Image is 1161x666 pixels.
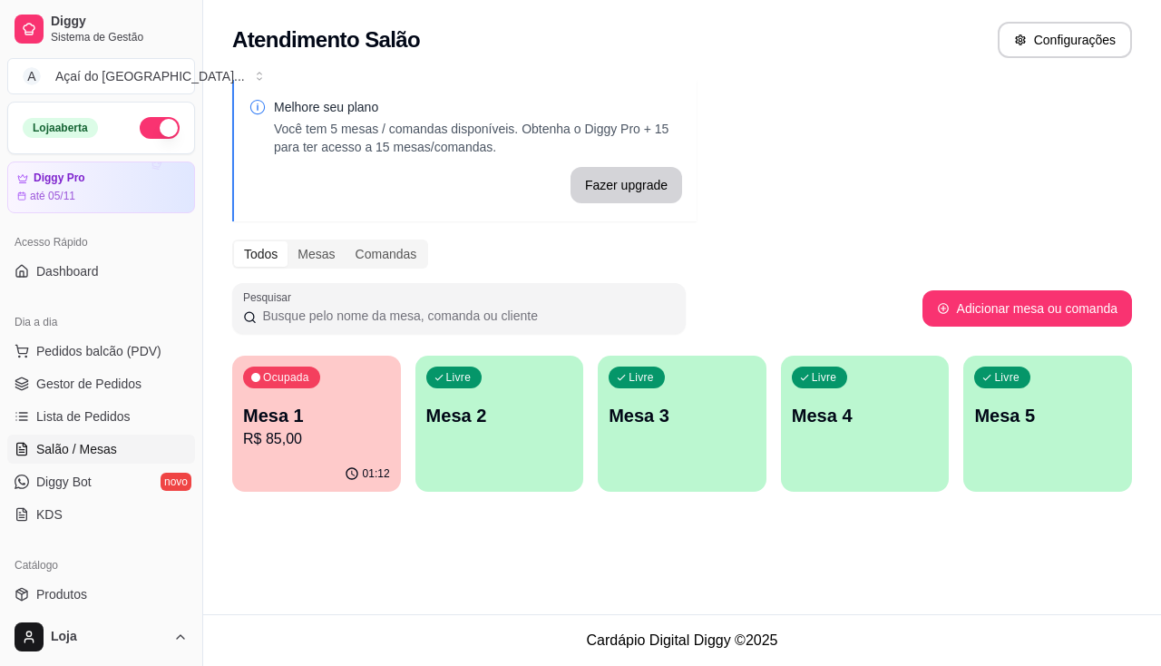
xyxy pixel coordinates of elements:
span: Produtos [36,585,87,603]
span: Pedidos balcão (PDV) [36,342,161,360]
a: Salão / Mesas [7,435,195,464]
p: Mesa 3 [609,403,756,428]
button: Fazer upgrade [571,167,682,203]
a: Diggy Botnovo [7,467,195,496]
span: A [23,67,41,85]
p: Mesa 5 [974,403,1121,428]
a: Dashboard [7,257,195,286]
span: Lista de Pedidos [36,407,131,426]
p: Mesa 4 [792,403,939,428]
p: R$ 85,00 [243,428,390,450]
button: Adicionar mesa ou comanda [922,290,1132,327]
p: Mesa 1 [243,403,390,428]
button: OcupadaMesa 1R$ 85,0001:12 [232,356,401,492]
button: LivreMesa 2 [415,356,584,492]
button: LivreMesa 4 [781,356,950,492]
div: Catálogo [7,551,195,580]
p: Livre [446,370,472,385]
button: Configurações [998,22,1132,58]
span: Dashboard [36,262,99,280]
p: Livre [994,370,1020,385]
article: Diggy Pro [34,171,85,185]
a: DiggySistema de Gestão [7,7,195,51]
div: Açaí do [GEOGRAPHIC_DATA] ... [55,67,245,85]
a: Gestor de Pedidos [7,369,195,398]
p: Mesa 2 [426,403,573,428]
span: Gestor de Pedidos [36,375,141,393]
a: Produtos [7,580,195,609]
span: Loja [51,629,166,645]
span: Diggy Bot [36,473,92,491]
div: Todos [234,241,288,267]
button: Pedidos balcão (PDV) [7,337,195,366]
div: Loja aberta [23,118,98,138]
button: LivreMesa 5 [963,356,1132,492]
input: Pesquisar [257,307,675,325]
a: KDS [7,500,195,529]
button: Loja [7,615,195,659]
footer: Cardápio Digital Diggy © 2025 [203,614,1161,666]
div: Comandas [346,241,427,267]
h2: Atendimento Salão [232,25,420,54]
p: 01:12 [363,466,390,481]
span: Sistema de Gestão [51,30,188,44]
p: Livre [629,370,654,385]
div: Dia a dia [7,308,195,337]
article: até 05/11 [30,189,75,203]
p: Livre [812,370,837,385]
span: Diggy [51,14,188,30]
label: Pesquisar [243,289,298,305]
a: Lista de Pedidos [7,402,195,431]
a: Diggy Proaté 05/11 [7,162,195,213]
button: Alterar Status [140,117,180,139]
button: Select a team [7,58,195,94]
p: Ocupada [263,370,309,385]
p: Melhore seu plano [274,98,682,116]
span: Salão / Mesas [36,440,117,458]
button: LivreMesa 3 [598,356,766,492]
span: KDS [36,505,63,524]
div: Acesso Rápido [7,228,195,257]
p: Você tem 5 mesas / comandas disponíveis. Obtenha o Diggy Pro + 15 para ter acesso a 15 mesas/coma... [274,120,682,156]
div: Mesas [288,241,345,267]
